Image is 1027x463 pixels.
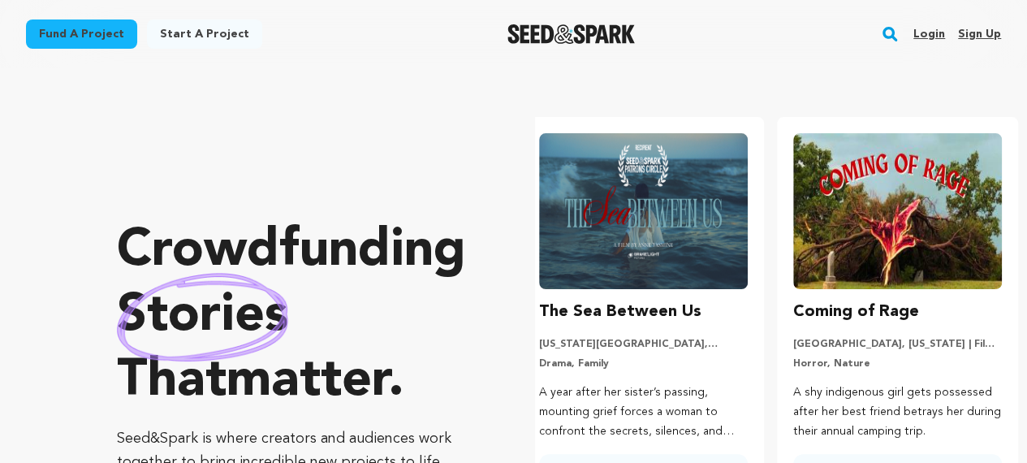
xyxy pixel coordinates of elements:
[507,24,635,44] img: Seed&Spark Logo Dark Mode
[793,357,1002,370] p: Horror, Nature
[117,273,288,361] img: hand sketched image
[26,19,137,49] a: Fund a project
[793,299,919,325] h3: Coming of Rage
[539,383,748,441] p: A year after her sister’s passing, mounting grief forces a woman to confront the secrets, silence...
[147,19,262,49] a: Start a project
[793,133,1002,289] img: Coming of Rage image
[793,383,1002,441] p: A shy indigenous girl gets possessed after her best friend betrays her during their annual campin...
[793,338,1002,351] p: [GEOGRAPHIC_DATA], [US_STATE] | Film Short
[913,21,945,47] a: Login
[117,219,470,414] p: Crowdfunding that .
[507,24,635,44] a: Seed&Spark Homepage
[539,133,748,289] img: The Sea Between Us image
[539,299,701,325] h3: The Sea Between Us
[958,21,1001,47] a: Sign up
[539,357,748,370] p: Drama, Family
[539,338,748,351] p: [US_STATE][GEOGRAPHIC_DATA], [US_STATE] | Film Short
[227,356,388,408] span: matter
